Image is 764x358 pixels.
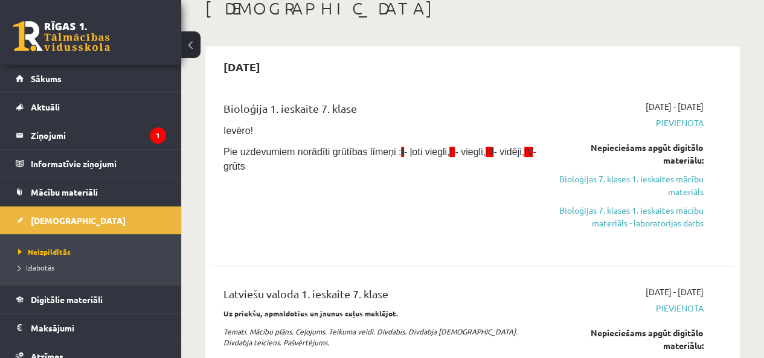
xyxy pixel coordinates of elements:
[16,150,166,177] a: Informatīvie ziņojumi
[223,100,538,123] div: Bioloģija 1. ieskaite 7. klase
[646,286,704,298] span: [DATE] - [DATE]
[16,286,166,313] a: Digitālie materiāli
[18,247,71,257] span: Neizpildītās
[646,100,704,113] span: [DATE] - [DATE]
[16,121,166,149] a: Ziņojumi1
[16,206,166,234] a: [DEMOGRAPHIC_DATA]
[556,173,704,198] a: Bioloģijas 7. klases 1. ieskaites mācību materiāls
[31,101,60,112] span: Aktuāli
[13,21,110,51] a: Rīgas 1. Tālmācības vidusskola
[18,263,54,272] span: Izlabotās
[223,147,536,171] span: Pie uzdevumiem norādīti grūtības līmeņi : - ļoti viegli, - viegli, - vidēji, - grūts
[223,327,518,347] em: Temati. Mācību plāns. Ceļojums. Teikuma veidi. Divdabis. Divdabja [DEMOGRAPHIC_DATA]. Divdabja te...
[223,126,253,136] span: Ievēro!
[31,314,166,342] legend: Maksājumi
[16,93,166,121] a: Aktuāli
[556,204,704,229] a: Bioloģijas 7. klases 1. ieskaites mācību materiāls - laboratorijas darbs
[16,314,166,342] a: Maksājumi
[486,147,493,157] span: III
[16,65,166,92] a: Sākums
[31,294,103,305] span: Digitālie materiāli
[31,187,98,197] span: Mācību materiāli
[556,302,704,315] span: Pievienota
[223,308,399,318] strong: Uz priekšu, apmaldoties un jaunus ceļus meklējot.
[556,117,704,129] span: Pievienota
[18,262,169,273] a: Izlabotās
[211,53,272,81] h2: [DATE]
[150,127,166,144] i: 1
[16,178,166,206] a: Mācību materiāli
[31,73,62,84] span: Sākums
[556,327,704,352] div: Nepieciešams apgūt digitālo materiālu:
[524,147,533,157] span: IV
[31,121,166,149] legend: Ziņojumi
[18,246,169,257] a: Neizpildītās
[556,141,704,167] div: Nepieciešams apgūt digitālo materiālu:
[31,150,166,177] legend: Informatīvie ziņojumi
[401,147,403,157] span: I
[449,147,455,157] span: II
[223,286,538,308] div: Latviešu valoda 1. ieskaite 7. klase
[31,215,126,226] span: [DEMOGRAPHIC_DATA]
